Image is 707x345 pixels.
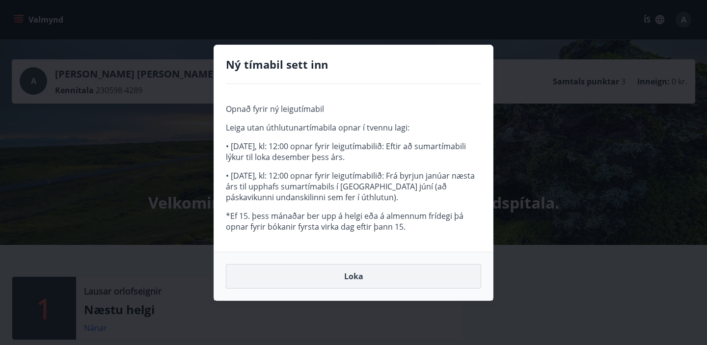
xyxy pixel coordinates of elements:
p: • [DATE], kl: 12:00 opnar fyrir leigutímabilið: Eftir að sumartímabili lýkur til loka desember þe... [226,141,481,162]
p: Leiga utan úthlutunartímabila opnar í tvennu lagi: [226,122,481,133]
p: • [DATE], kl: 12:00 opnar fyrir leigutímabilið: Frá byrjun janúar næsta árs til upphafs sumartíma... [226,170,481,203]
h4: Ný tímabil sett inn [226,57,481,72]
p: Opnað fyrir ný leigutímabil [226,104,481,114]
button: Loka [226,264,481,289]
p: *Ef 15. þess mánaðar ber upp á helgi eða á almennum frídegi þá opnar fyrir bókanir fyrsta virka d... [226,211,481,232]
